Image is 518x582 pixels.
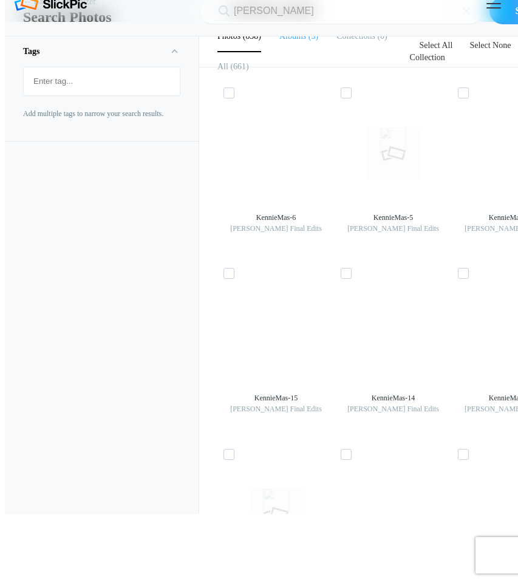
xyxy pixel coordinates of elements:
[412,41,460,50] a: Select All
[223,403,329,414] div: [PERSON_NAME] Final Edits
[279,32,306,41] b: Albums
[223,212,329,223] div: KennieMas-6
[30,70,174,92] input: Enter tag...
[223,392,329,403] div: KennieMas-15
[336,32,375,41] b: Collections
[228,62,249,71] span: 661
[23,108,180,119] p: Add multiple tags to narrow your search results.
[223,223,329,234] div: [PERSON_NAME] Final Edits
[375,32,387,41] span: 0
[462,41,518,50] a: Select None
[341,403,446,414] div: [PERSON_NAME] Final Edits
[217,62,228,71] b: All
[341,392,446,403] div: KennieMas-14
[341,223,446,234] div: [PERSON_NAME] Final Edits
[23,47,40,56] b: Tags
[24,67,180,95] mat-chip-list: Fruit selection
[217,32,240,41] b: Photos
[341,212,446,223] div: KennieMas-5
[240,32,261,41] span: 658
[306,32,318,41] span: 3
